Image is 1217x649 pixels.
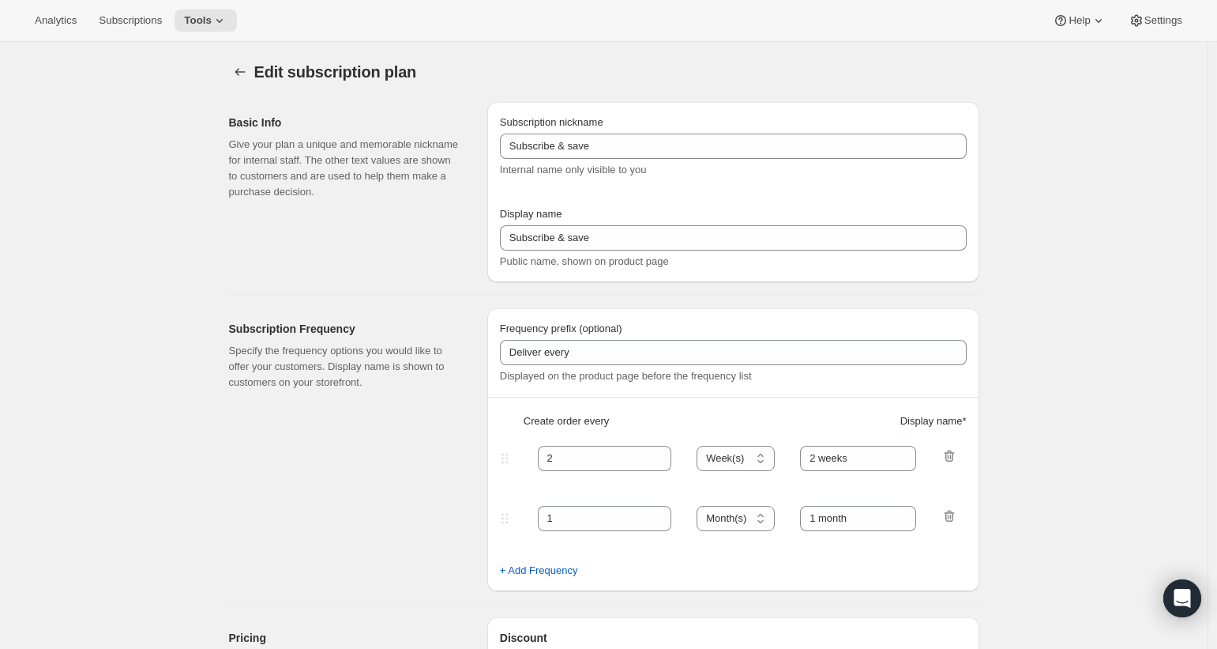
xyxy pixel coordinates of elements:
[500,563,578,579] span: + Add Frequency
[524,413,609,429] span: Create order every
[35,14,77,27] span: Analytics
[1043,9,1115,32] button: Help
[229,630,462,646] h2: Pricing
[25,9,86,32] button: Analytics
[500,323,622,334] span: Frequency prefix (optional)
[254,63,417,81] span: Edit subscription plan
[500,370,752,382] span: Displayed on the product page before the frequency list
[1163,579,1201,617] div: Open Intercom Messenger
[500,340,967,365] input: Deliver every
[500,630,967,646] h2: Discount
[99,14,162,27] span: Subscriptions
[500,134,967,159] input: Subscribe & Save
[1144,14,1182,27] span: Settings
[184,14,212,27] span: Tools
[500,225,967,251] input: Subscribe & Save
[800,446,916,471] input: 1 month
[89,9,171,32] button: Subscriptions
[229,343,462,391] p: Specify the frequency options you would like to offer your customers. Display name is shown to cu...
[500,208,562,220] span: Display name
[229,115,462,130] h2: Basic Info
[500,116,603,128] span: Subscription nickname
[1069,14,1090,27] span: Help
[229,321,462,337] h2: Subscription Frequency
[800,506,916,531] input: 1 month
[229,61,251,83] button: Subscription plans
[490,558,588,583] button: + Add Frequency
[229,137,462,200] p: Give your plan a unique and memorable nickname for internal staff. The other text values are show...
[900,413,967,429] span: Display name *
[175,9,237,32] button: Tools
[500,164,647,175] span: Internal name only visible to you
[500,255,669,267] span: Public name, shown on product page
[1119,9,1192,32] button: Settings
